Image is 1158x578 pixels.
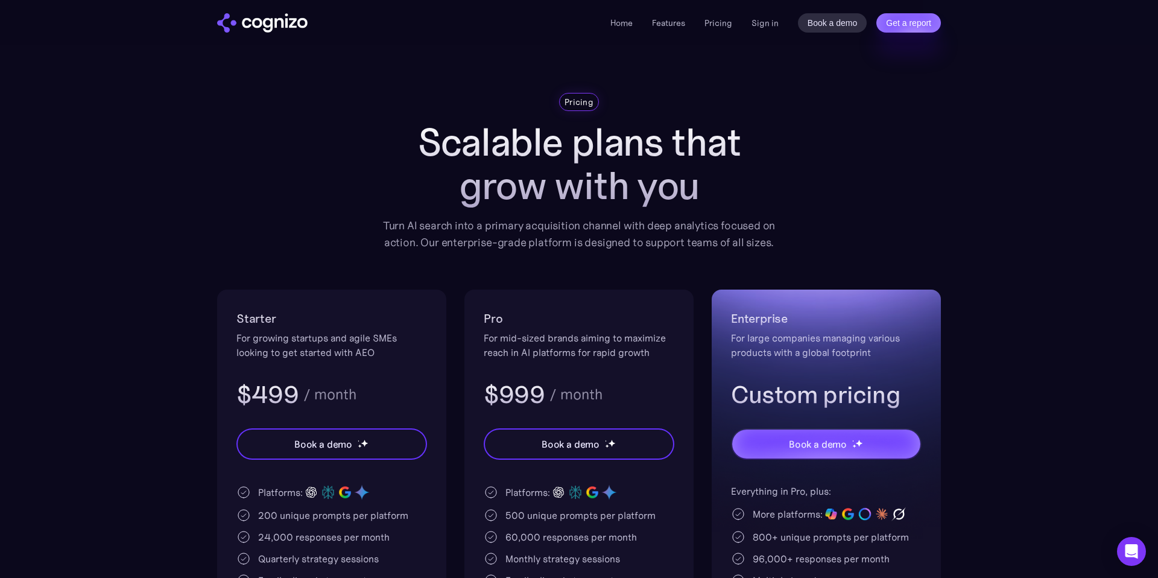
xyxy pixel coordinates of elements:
[608,439,616,447] img: star
[605,440,607,442] img: star
[484,428,674,460] a: Book a demostarstarstar
[549,387,603,402] div: / month
[1117,537,1146,566] div: Open Intercom Messenger
[751,16,779,30] a: Sign in
[542,437,600,451] div: Book a demo
[236,379,299,410] h3: $499
[731,331,922,360] div: For large companies managing various products with a global footprint
[876,13,941,33] a: Get a report
[852,440,854,442] img: star
[610,17,633,28] a: Home
[789,437,847,451] div: Book a demo
[236,309,427,328] h2: Starter
[217,13,308,33] a: home
[303,387,356,402] div: / month
[753,530,909,544] div: 800+ unique prompts per platform
[798,13,867,33] a: Book a demo
[361,439,369,447] img: star
[484,331,674,360] div: For mid-sized brands aiming to maximize reach in AI platforms for rapid growth
[217,13,308,33] img: cognizo logo
[358,444,362,448] img: star
[358,440,359,442] img: star
[505,508,656,522] div: 500 unique prompts per platform
[753,507,823,521] div: More platforms:
[731,309,922,328] h2: Enterprise
[258,508,408,522] div: 200 unique prompts per platform
[258,551,379,566] div: Quarterly strategy sessions
[852,444,856,448] img: star
[505,485,550,500] div: Platforms:
[731,428,922,460] a: Book a demostarstarstar
[753,551,890,566] div: 96,000+ responses per month
[652,17,685,28] a: Features
[605,444,609,448] img: star
[484,309,674,328] h2: Pro
[236,428,427,460] a: Book a demostarstarstar
[258,485,303,500] div: Platforms:
[236,331,427,360] div: For growing startups and agile SMEs looking to get started with AEO
[505,551,620,566] div: Monthly strategy sessions
[855,439,863,447] img: star
[374,121,784,208] h1: Scalable plans that grow with you
[731,379,922,410] h3: Custom pricing
[731,484,922,498] div: Everything in Pro, plus:
[704,17,732,28] a: Pricing
[294,437,352,451] div: Book a demo
[258,530,390,544] div: 24,000 responses per month
[484,379,545,410] h3: $999
[505,530,637,544] div: 60,000 responses per month
[565,96,593,108] div: Pricing
[374,217,784,251] div: Turn AI search into a primary acquisition channel with deep analytics focused on action. Our ente...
